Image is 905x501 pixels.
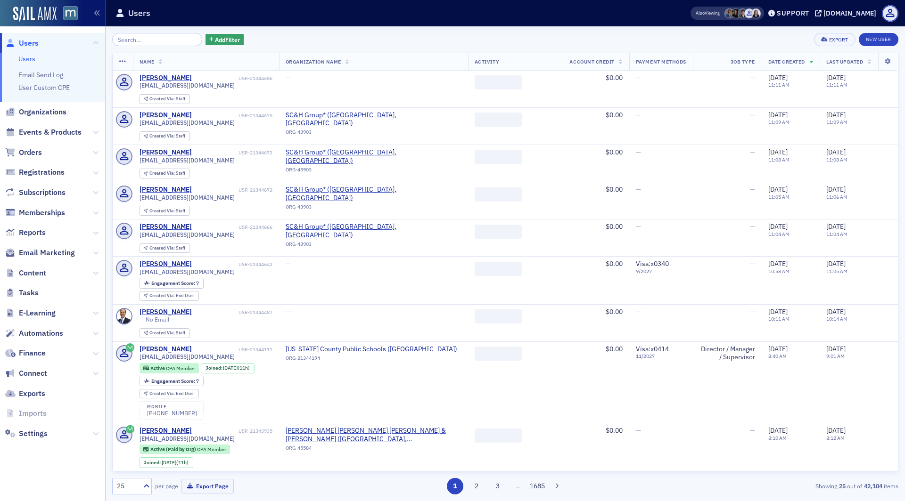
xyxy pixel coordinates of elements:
a: [US_STATE] County Public Schools ([GEOGRAPHIC_DATA]) [286,345,457,354]
span: Account Credit [569,58,614,65]
span: Profile [882,5,898,22]
span: ‌ [475,113,522,127]
a: [PERSON_NAME] [140,260,192,268]
span: $0.00 [606,111,623,119]
span: Email Marketing [19,248,75,258]
span: [EMAIL_ADDRESS][DOMAIN_NAME] [140,157,235,164]
a: [PHONE_NUMBER] [147,410,197,417]
span: $0.00 [606,259,623,268]
a: Automations [5,328,63,339]
a: Active CPA Member [143,365,195,371]
button: Export Page [181,479,234,493]
span: CPA Member [197,446,226,453]
span: — [750,148,755,156]
span: Finance [19,348,46,358]
span: Created Via : [149,208,176,214]
span: SC&H Group* (Sparks Glencoe, MD) [286,186,461,202]
span: — [636,185,641,194]
label: per page [155,482,178,490]
time: 11:05 AM [768,194,790,200]
div: USR-21344642 [193,261,272,267]
div: USR-21344672 [193,187,272,193]
span: Content [19,268,46,278]
a: Connect [5,368,47,379]
span: Joined : [144,460,162,466]
a: Finance [5,348,46,358]
time: 11:04 AM [768,231,790,237]
div: Staff [149,97,185,102]
time: 11:05 AM [826,268,847,275]
div: [PERSON_NAME] [140,308,192,316]
a: [PERSON_NAME] [PERSON_NAME] [PERSON_NAME] & [PERSON_NAME] ([GEOGRAPHIC_DATA], [GEOGRAPHIC_DATA]) [286,427,461,443]
span: ‌ [475,428,522,443]
span: Created Via : [149,133,176,139]
span: Memberships [19,208,65,218]
span: SC&H Group* (Sparks Glencoe, MD) [286,223,461,239]
a: Tasks [5,288,39,298]
time: 11:09 AM [826,119,847,125]
a: Users [5,38,39,48]
span: — [750,111,755,119]
span: Settings [19,428,48,439]
div: USR-21344117 [193,347,272,353]
span: ‌ [475,262,522,276]
span: — [636,426,641,435]
span: Visa : x0414 [636,345,669,353]
div: Active (Paid by Org): Active (Paid by Org): CPA Member [140,444,230,454]
div: [PERSON_NAME] [140,74,192,82]
span: Kelly Brown [751,8,761,18]
span: Reports [19,227,46,238]
span: $0.00 [606,345,623,353]
div: Staff [149,134,185,139]
a: Orders [5,147,42,158]
time: 11:11 AM [768,81,790,88]
span: [EMAIL_ADDRESS][DOMAIN_NAME] [140,435,235,442]
div: 25 [117,481,138,491]
div: Staff [149,246,185,251]
span: Albright Crumbacker Moul & Itell (Hagerstown, MD) [286,427,461,443]
time: 11:06 AM [826,194,847,200]
button: 2 [468,478,485,494]
span: — [286,73,291,82]
span: — [636,111,641,119]
img: SailAMX [13,7,57,22]
div: Created Via: End User [140,389,199,399]
span: Organization Name [286,58,341,65]
div: Joined: 2025-09-30 00:00:00 [201,363,255,373]
strong: 42,104 [862,482,884,490]
span: $0.00 [606,73,623,82]
span: Created Via : [149,170,176,176]
span: Justin Chase [744,8,754,18]
div: Showing out of items [643,482,898,490]
span: Events & Products [19,127,82,137]
span: Created Via : [149,292,176,299]
button: AddFilter [206,34,244,46]
div: Active: Active: CPA Member [140,363,199,373]
span: Automations [19,328,63,339]
span: Chris Dougherty [724,8,734,18]
span: $0.00 [606,222,623,231]
span: Created Via : [149,330,176,336]
span: — [286,259,291,268]
div: ORG-43903 [286,204,461,213]
span: $0.00 [606,148,623,156]
div: [PERSON_NAME] [140,345,192,354]
span: — [636,73,641,82]
h1: Users [128,8,150,19]
span: Date Created [768,58,805,65]
span: Connect [19,368,47,379]
span: [DATE] [826,259,846,268]
span: [DATE] [826,148,846,156]
span: — No Email — [140,316,175,323]
span: Last Updated [826,58,863,65]
div: Engagement Score: 7 [140,376,204,386]
span: [EMAIL_ADDRESS][DOMAIN_NAME] [140,194,235,201]
span: ‌ [475,150,522,164]
div: Created Via: Staff [140,243,190,253]
button: 1 [447,478,463,494]
a: Email Marketing [5,248,75,258]
span: Viewing [696,10,720,16]
span: — [636,148,641,156]
span: Activity [475,58,499,65]
span: Tasks [19,288,39,298]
